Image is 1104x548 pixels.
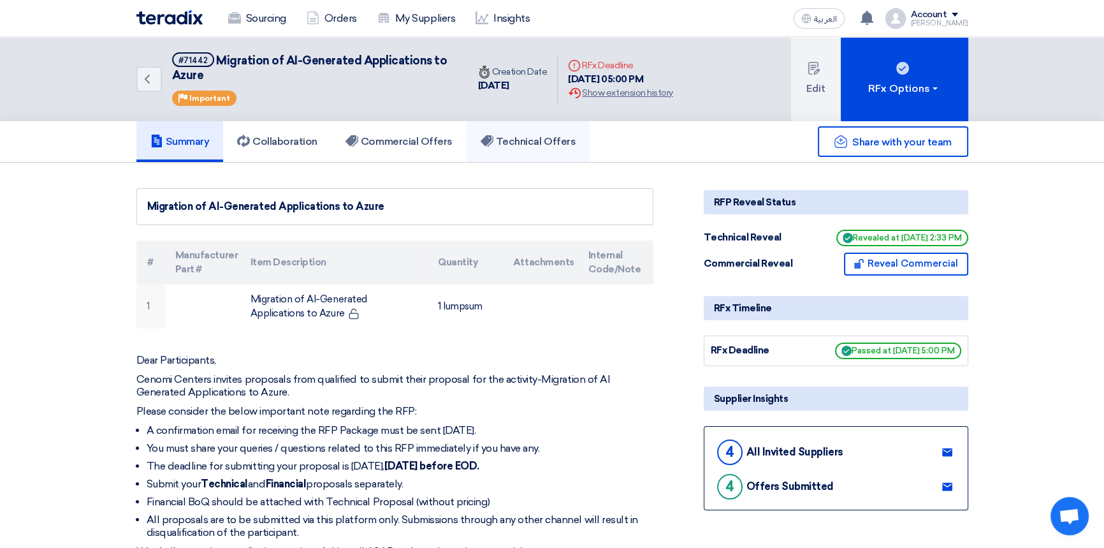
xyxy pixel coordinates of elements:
[704,230,799,245] div: Technical Reveal
[296,4,367,33] a: Orders
[147,424,653,437] li: A confirmation email for receiving the RFP Package must be sent [DATE].
[568,72,672,87] div: [DATE] 05:00 PM
[465,4,540,33] a: Insights
[814,15,837,24] span: العربية
[136,373,653,399] p: Cenomi Centers invites proposals from qualified to submit their proposal for the activity-Migrati...
[201,478,248,490] strong: Technical
[147,496,653,508] li: Financial BoQ should be attached with Technical Proposal (without pricing)
[136,285,165,329] td: 1
[467,121,590,162] a: Technical Offers
[568,59,672,72] div: RFx Deadline
[237,135,317,148] h5: Collaboration
[478,78,548,93] div: [DATE]
[841,37,968,121] button: RFx Options
[885,8,906,29] img: profile_test.png
[223,121,331,162] a: Collaboration
[331,121,467,162] a: Commercial Offers
[746,480,834,492] div: Offers Submitted
[1050,497,1089,535] div: Open chat
[836,230,968,246] span: Revealed at [DATE] 2:33 PM
[172,52,453,84] h5: Migration of AI-Generated Applications to Azure
[136,241,165,285] th: #
[345,135,453,148] h5: Commercial Offers
[911,10,947,20] div: Account
[178,56,208,64] div: #71442
[704,190,968,214] div: RFP Reveal Status
[136,405,653,418] p: Please consider the below important note regarding the RFP:
[911,20,968,27] div: [PERSON_NAME]
[428,285,503,329] td: 1 lumpsum
[136,10,203,25] img: Teradix logo
[481,135,576,148] h5: Technical Offers
[136,121,224,162] a: Summary
[746,446,843,458] div: All Invited Suppliers
[136,354,653,367] p: Dear Participants,
[704,387,968,411] div: Supplier Insights
[240,285,428,329] td: Migration of AI-Generated Applications to Azure
[147,442,653,455] li: You must share your queries / questions related to this RFP immediately if you have any.
[704,256,799,271] div: Commercial Reveal
[711,343,806,358] div: RFx Deadline
[717,474,743,500] div: 4
[172,54,447,82] span: Migration of AI-Generated Applications to Azure
[835,343,961,359] span: Passed at [DATE] 5:00 PM
[844,253,968,276] button: Reveal Commercial
[384,460,479,472] strong: [DATE] before EOD.
[265,478,306,490] strong: Financial
[147,478,653,491] li: Submit your and proposals separately.
[704,296,968,320] div: RFx Timeline
[189,94,230,103] span: Important
[240,241,428,285] th: Item Description
[791,37,841,121] button: Edit
[794,8,845,29] button: العربية
[147,514,653,539] li: All proposals are to be submitted via this platform only. Submissions through any other channel w...
[503,241,578,285] th: Attachments
[367,4,465,33] a: My Suppliers
[568,86,672,100] div: Show extension history
[218,4,296,33] a: Sourcing
[147,199,643,214] div: Migration of AI-Generated Applications to Azure
[478,65,548,78] div: Creation Date
[717,440,743,465] div: 4
[428,241,503,285] th: Quantity
[852,136,951,148] span: Share with your team
[165,241,240,285] th: Manufacturer Part #
[150,135,210,148] h5: Summary
[147,460,653,473] li: The deadline for submitting your proposal is [DATE],
[578,241,653,285] th: Internal Code/Note
[868,81,940,96] div: RFx Options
